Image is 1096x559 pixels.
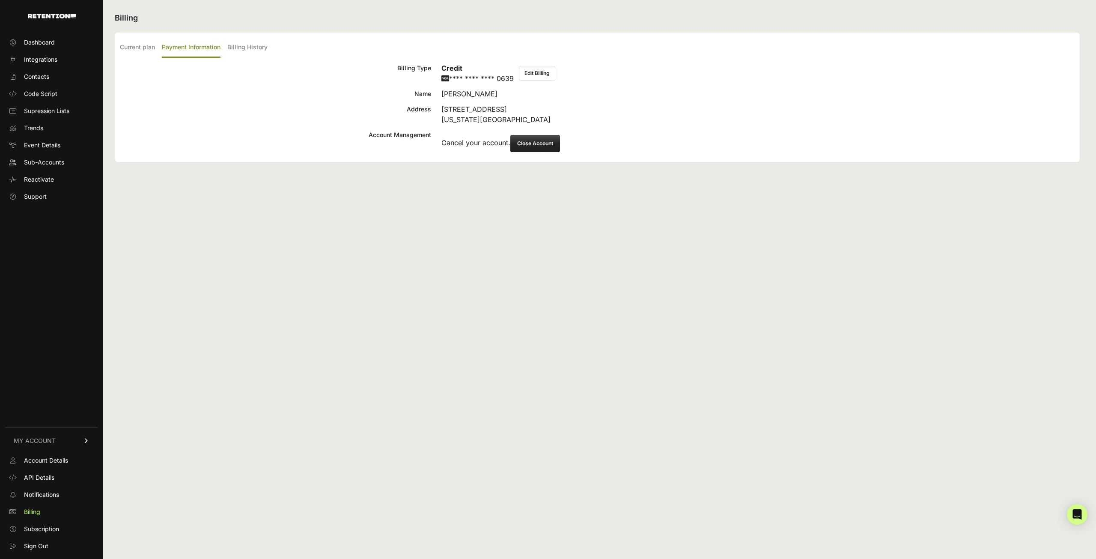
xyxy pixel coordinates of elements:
div: [STREET_ADDRESS] [US_STATE][GEOGRAPHIC_DATA] [441,104,1075,125]
button: Close Account [510,135,560,152]
a: Integrations [5,53,98,66]
span: API Details [24,473,54,482]
span: Subscription [24,525,59,533]
div: Billing Type [120,63,431,84]
div: Address [120,104,431,125]
a: Trends [5,121,98,135]
span: Billing [24,508,40,516]
label: Billing History [227,38,268,58]
h2: Billing [115,12,1080,24]
span: Support [24,192,47,201]
div: Cancel your account. [441,130,1075,152]
span: Dashboard [24,38,55,47]
a: Sign Out [5,539,98,553]
a: API Details [5,471,98,484]
span: Contacts [24,72,49,81]
a: Billing [5,505,98,519]
span: Code Script [24,90,57,98]
a: Subscription [5,522,98,536]
a: MY ACCOUNT [5,427,98,454]
span: Sub-Accounts [24,158,64,167]
span: Event Details [24,141,60,149]
a: Sub-Accounts [5,155,98,169]
label: Payment Information [162,38,220,58]
h6: Credit [441,63,514,73]
div: Open Intercom Messenger [1067,504,1087,525]
img: Retention.com [28,14,76,18]
span: Notifications [24,490,59,499]
span: Trends [24,124,43,132]
div: Account Management [120,130,431,152]
span: Account Details [24,456,68,465]
a: Event Details [5,138,98,152]
div: [PERSON_NAME] [441,89,1075,99]
span: MY ACCOUNT [14,436,56,445]
label: Current plan [120,38,155,58]
span: Integrations [24,55,57,64]
a: Code Script [5,87,98,101]
a: Support [5,190,98,203]
span: Reactivate [24,175,54,184]
a: Account Details [5,454,98,467]
a: Notifications [5,488,98,502]
a: Contacts [5,70,98,84]
button: Edit Billing [519,66,555,81]
div: Name [120,89,431,99]
a: Reactivate [5,173,98,186]
span: Sign Out [24,542,48,550]
a: Dashboard [5,36,98,49]
span: Supression Lists [24,107,69,115]
a: Supression Lists [5,104,98,118]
